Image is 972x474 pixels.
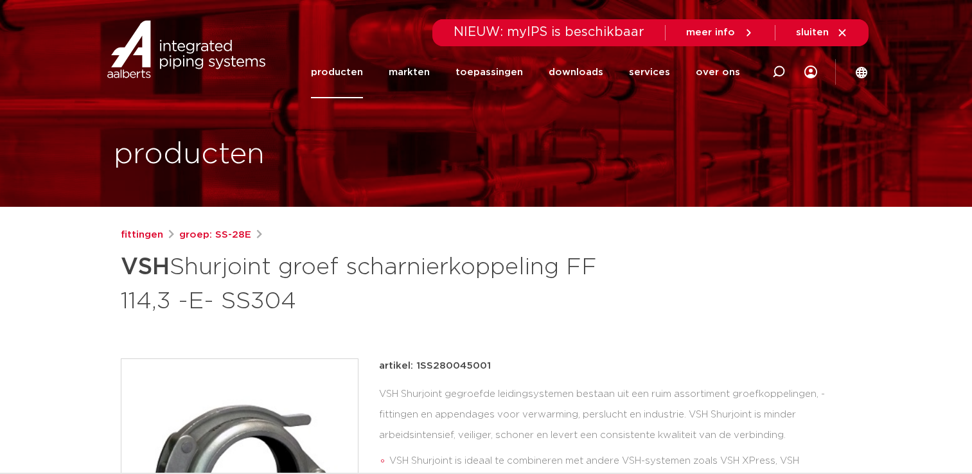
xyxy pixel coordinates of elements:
div: my IPS [804,46,817,98]
a: downloads [549,46,603,98]
a: toepassingen [455,46,523,98]
a: meer info [686,27,754,39]
a: groep: SS-28E [179,227,251,243]
a: services [629,46,670,98]
strong: VSH [121,256,170,279]
h1: producten [114,134,265,175]
h1: Shurjoint groef scharnierkoppeling FF 114,3 -E- SS304 [121,248,603,317]
p: artikel: 1SS280045001 [379,358,491,374]
a: markten [389,46,430,98]
a: producten [311,46,363,98]
a: over ons [696,46,740,98]
span: NIEUW: myIPS is beschikbaar [454,26,644,39]
a: fittingen [121,227,163,243]
span: sluiten [796,28,829,37]
nav: Menu [311,46,740,98]
a: sluiten [796,27,848,39]
span: meer info [686,28,735,37]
